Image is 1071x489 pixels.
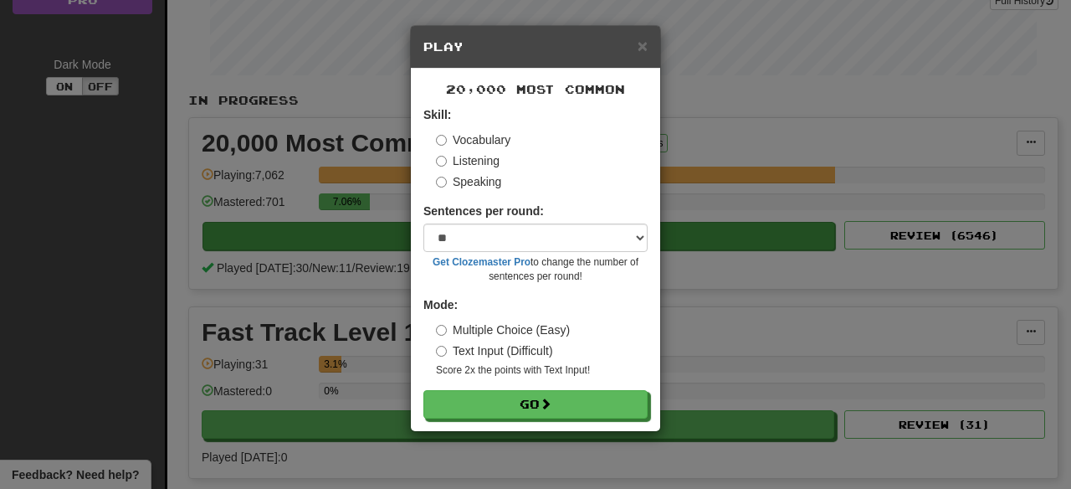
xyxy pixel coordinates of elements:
[436,325,447,336] input: Multiple Choice (Easy)
[436,152,500,169] label: Listening
[638,37,648,54] button: Close
[436,177,447,188] input: Speaking
[436,322,570,338] label: Multiple Choice (Easy)
[423,255,648,284] small: to change the number of sentences per round!
[423,390,648,419] button: Go
[436,173,501,190] label: Speaking
[446,82,625,96] span: 20,000 Most Common
[436,363,648,378] small: Score 2x the points with Text Input !
[423,108,451,121] strong: Skill:
[436,346,447,357] input: Text Input (Difficult)
[436,342,553,359] label: Text Input (Difficult)
[436,156,447,167] input: Listening
[423,39,648,55] h5: Play
[638,36,648,55] span: ×
[433,256,530,268] a: Get Clozemaster Pro
[423,298,458,311] strong: Mode:
[423,203,544,219] label: Sentences per round:
[436,135,447,146] input: Vocabulary
[436,131,510,148] label: Vocabulary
